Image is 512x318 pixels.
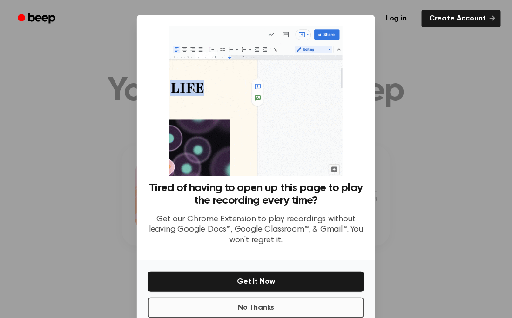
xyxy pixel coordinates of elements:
[148,182,364,207] h3: Tired of having to open up this page to play the recording every time?
[11,10,64,28] a: Beep
[148,272,364,292] button: Get It Now
[169,26,342,176] img: Beep extension in action
[148,298,364,318] button: No Thanks
[148,214,364,246] p: Get our Chrome Extension to play recordings without leaving Google Docs™, Google Classroom™, & Gm...
[377,8,416,29] a: Log in
[422,10,501,27] a: Create Account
